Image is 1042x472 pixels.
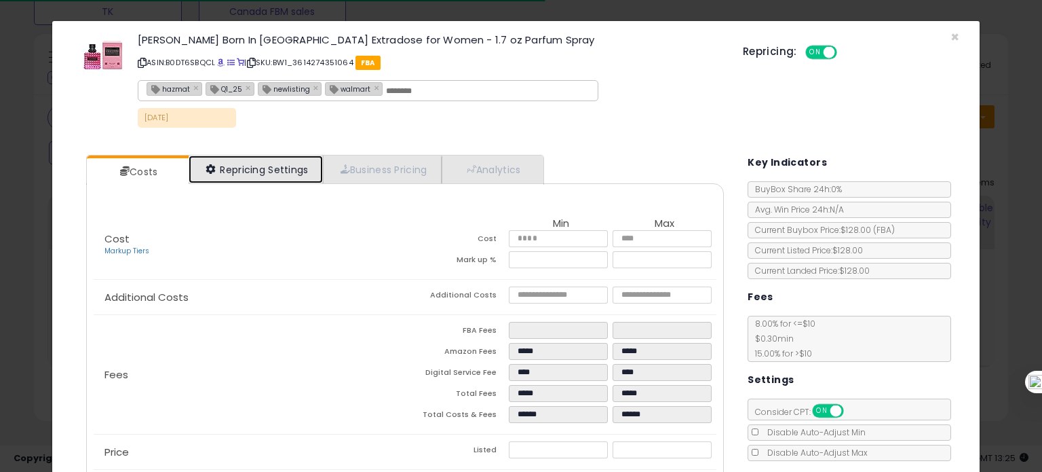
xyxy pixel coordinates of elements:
span: hazmat [147,83,190,94]
a: × [193,81,201,94]
span: ON [807,47,824,58]
td: Total Costs & Fees [405,406,509,427]
span: 15.00 % for > $10 [748,348,812,359]
p: Price [94,447,405,458]
span: OFF [834,47,856,58]
span: 8.00 % for <= $10 [748,318,815,359]
a: Business Pricing [323,156,442,183]
span: $128.00 [841,224,895,236]
span: ON [813,405,830,417]
th: Max [613,218,716,230]
span: FBA [355,56,381,70]
td: Listed [405,441,509,462]
h5: Fees [748,289,773,306]
span: Current Buybox Price: [748,224,895,236]
a: × [313,81,322,94]
td: FBA Fees [405,322,509,343]
td: Digital Service Fee [405,364,509,385]
h3: [PERSON_NAME] Born In [GEOGRAPHIC_DATA] Extradose for Women - 1.7 oz Parfum Spray [138,35,722,45]
a: Markup Tiers [104,246,149,256]
span: Avg. Win Price 24h: N/A [748,204,844,215]
span: Consider CPT: [748,406,862,418]
span: Disable Auto-Adjust Max [760,447,868,458]
a: All offer listings [227,57,235,68]
span: OFF [842,405,864,417]
p: Cost [94,234,405,257]
span: Q1_25 [206,83,242,94]
p: ASIN: B0DT6SBQCL | SKU: BW1_3614274351064 [138,52,722,73]
h5: Repricing: [743,46,797,57]
span: Current Landed Price: $128.00 [748,265,870,276]
span: ( FBA ) [873,224,895,236]
td: Cost [405,230,509,251]
span: Disable Auto-Adjust Min [760,426,866,438]
td: Additional Costs [405,287,509,308]
span: walmart [326,83,370,94]
td: Amazon Fees [405,343,509,364]
td: Mark up % [405,251,509,272]
a: BuyBox page [217,57,225,68]
a: Costs [87,158,187,185]
a: Analytics [442,156,542,183]
span: Current Listed Price: $128.00 [748,244,863,256]
img: 418qKe3MrNL._SL60_.jpg [83,35,123,75]
span: newlisting [258,83,310,94]
span: $0.30 min [748,333,794,344]
span: × [950,27,959,47]
th: Min [509,218,613,230]
span: BuyBox Share 24h: 0% [748,183,842,195]
p: Additional Costs [94,292,405,303]
p: Fees [94,369,405,380]
a: Repricing Settings [189,156,323,183]
a: Your listing only [237,57,244,68]
h5: Key Indicators [748,154,827,171]
a: × [246,81,254,94]
p: [DATE] [138,108,236,128]
h5: Settings [748,371,794,388]
a: × [374,81,382,94]
td: Total Fees [405,385,509,406]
